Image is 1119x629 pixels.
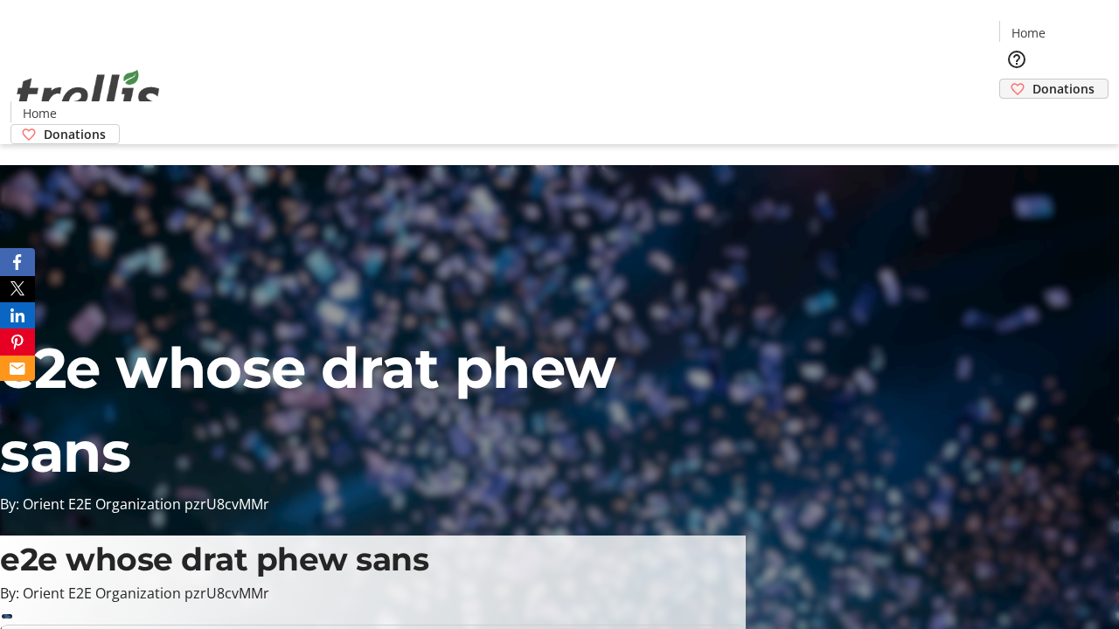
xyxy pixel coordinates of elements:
img: Orient E2E Organization pzrU8cvMMr's Logo [10,51,166,138]
span: Donations [44,125,106,143]
a: Donations [10,124,120,144]
a: Donations [999,79,1109,99]
span: Home [23,104,57,122]
a: Home [1000,24,1056,42]
span: Home [1011,24,1046,42]
button: Cart [999,99,1034,134]
button: Help [999,42,1034,77]
span: Donations [1032,79,1095,98]
a: Home [11,104,67,122]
